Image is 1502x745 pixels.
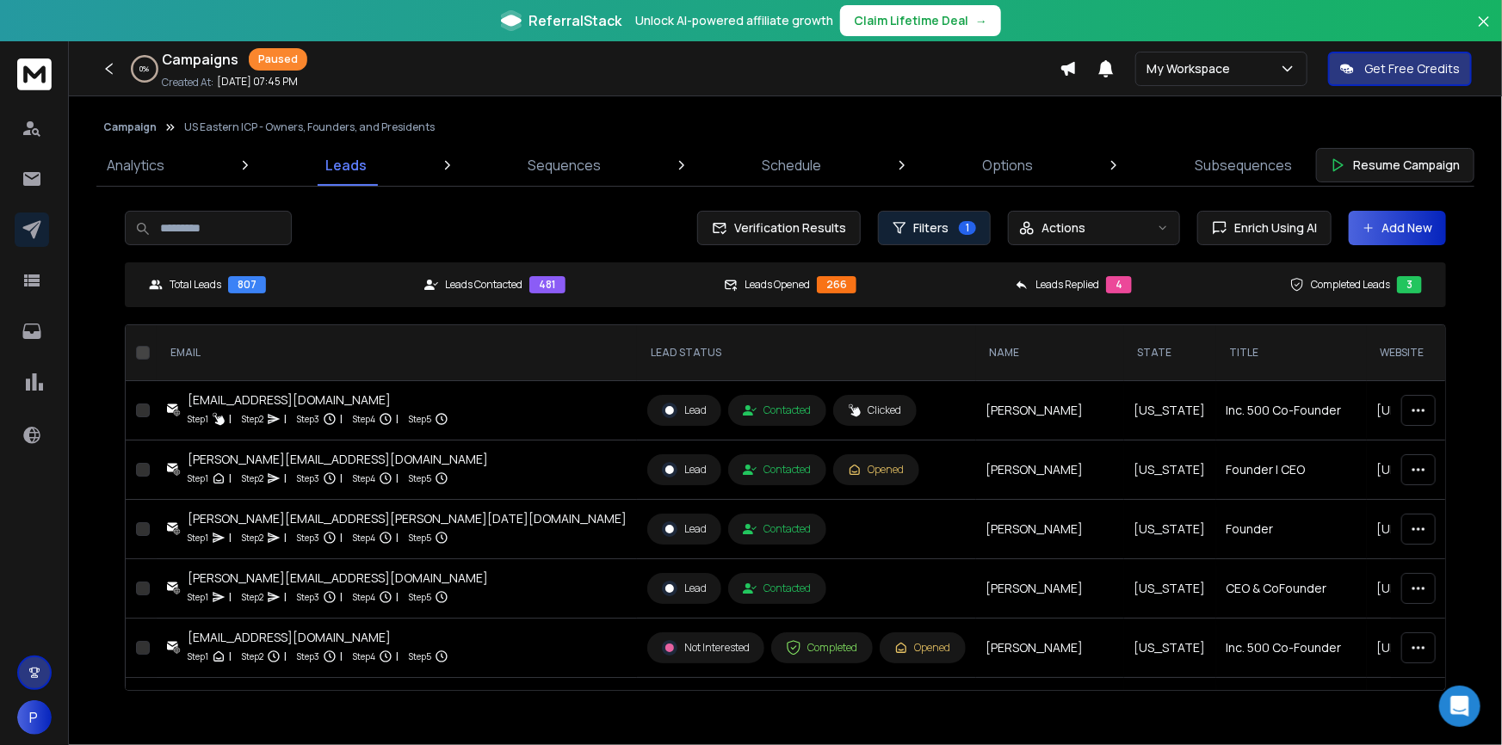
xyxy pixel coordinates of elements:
[409,470,431,487] p: Step 5
[743,403,812,417] div: Contacted
[409,588,431,606] p: Step 5
[662,403,707,418] div: Lead
[188,588,208,606] p: Step 1
[976,500,1124,559] td: [PERSON_NAME]
[1124,559,1216,619] td: [US_STATE]
[1035,278,1099,292] p: Leads Replied
[228,276,266,293] div: 807
[17,700,52,735] button: P
[662,581,707,596] div: Lead
[242,410,263,428] p: Step 2
[959,221,976,235] span: 1
[1216,559,1367,619] td: CEO & CoFounder
[184,120,435,134] p: US Eastern ICP - Owners, Founders, and Presidents
[157,325,637,381] th: EMAIL
[340,529,343,546] p: |
[242,529,263,546] p: Step 2
[743,522,812,536] div: Contacted
[162,49,238,70] h1: Campaigns
[297,470,319,487] p: Step 3
[284,410,287,428] p: |
[396,648,399,665] p: |
[353,529,375,546] p: Step 4
[229,529,232,546] p: |
[1124,440,1216,500] td: [US_STATE]
[396,410,399,428] p: |
[1216,678,1367,737] td: President and Owner
[409,410,431,428] p: Step 5
[1216,619,1367,678] td: Inc. 500 Co-Founder
[229,588,232,606] p: |
[786,640,858,656] div: Completed
[242,588,263,606] p: Step 2
[1216,500,1367,559] td: Founder
[340,410,343,428] p: |
[445,278,522,292] p: Leads Contacted
[297,648,319,665] p: Step 3
[284,588,287,606] p: |
[1364,60,1460,77] p: Get Free Credits
[1124,381,1216,440] td: [US_STATE]
[1316,148,1474,182] button: Resume Campaign
[1147,60,1237,77] p: My Workspace
[229,470,232,487] p: |
[188,648,208,665] p: Step 1
[1311,278,1390,292] p: Completed Leads
[745,278,810,292] p: Leads Opened
[242,648,263,665] p: Step 2
[743,582,812,595] div: Contacted
[976,381,1124,440] td: [PERSON_NAME]
[1042,219,1085,237] p: Actions
[353,648,375,665] p: Step 4
[188,688,488,705] div: [PERSON_NAME][EMAIL_ADDRESS][DOMAIN_NAME]
[188,470,208,487] p: Step 1
[976,325,1124,381] th: NAME
[284,648,287,665] p: |
[140,64,150,74] p: 0 %
[894,641,951,655] div: Opened
[340,588,343,606] p: |
[396,470,399,487] p: |
[340,470,343,487] p: |
[217,75,298,89] p: [DATE] 07:45 PM
[188,570,488,587] div: [PERSON_NAME][EMAIL_ADDRESS][DOMAIN_NAME]
[1397,276,1422,293] div: 3
[817,276,856,293] div: 266
[1124,619,1216,678] td: [US_STATE]
[229,648,232,665] p: |
[396,529,399,546] p: |
[983,155,1034,175] p: Options
[1124,678,1216,737] td: [US_STATE]
[848,403,902,417] div: Clicked
[1216,325,1367,381] th: title
[529,276,566,293] div: 481
[635,12,833,29] p: Unlock AI-powered affiliate growth
[396,588,399,606] p: |
[340,648,343,665] p: |
[697,211,861,245] button: Verification Results
[284,470,287,487] p: |
[973,145,1044,186] a: Options
[840,5,1001,36] button: Claim Lifetime Deal→
[763,155,822,175] p: Schedule
[353,470,375,487] p: Step 4
[1328,52,1472,86] button: Get Free Credits
[976,678,1124,737] td: [PERSON_NAME]
[1216,381,1367,440] td: Inc. 500 Co-Founder
[1473,10,1495,52] button: Close banner
[975,12,987,29] span: →
[107,155,164,175] p: Analytics
[1195,155,1292,175] p: Subsequences
[284,529,287,546] p: |
[409,648,431,665] p: Step 5
[1227,219,1317,237] span: Enrich Using AI
[1349,211,1446,245] button: Add New
[1439,686,1480,727] div: Open Intercom Messenger
[1124,325,1216,381] th: State
[325,155,367,175] p: Leads
[976,440,1124,500] td: [PERSON_NAME]
[1197,211,1332,245] button: Enrich Using AI
[752,145,832,186] a: Schedule
[409,529,431,546] p: Step 5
